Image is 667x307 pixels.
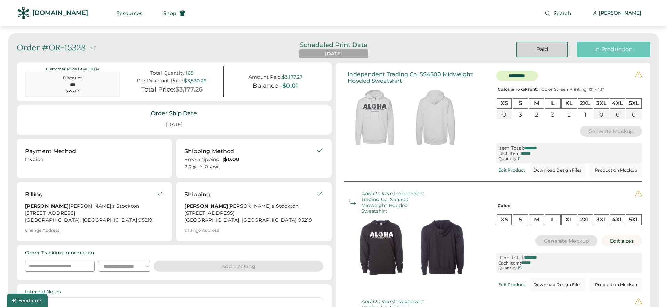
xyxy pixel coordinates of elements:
[497,214,512,225] div: XS
[186,70,193,76] div: 165
[602,235,642,246] button: Edit sizes
[529,163,586,177] button: Download Design Files
[248,74,282,80] div: Amount Paid:
[529,278,586,292] button: Download Design Files
[290,42,377,48] div: Scheduled Print Date
[594,98,609,108] div: 3XL
[529,214,545,225] div: M
[513,214,528,225] div: S
[561,214,577,225] div: XL
[498,168,525,173] div: Edit Product
[361,298,394,305] em: Add-On Item:
[154,261,323,272] button: Add Tracking
[513,110,528,119] div: 3
[529,110,545,119] div: 2
[361,190,394,197] em: Add-On Item:
[498,282,525,287] div: Edit Product
[282,74,302,80] div: $3,177.27
[351,217,412,278] img: generate-image
[280,82,298,90] div: -$0.01
[25,66,120,72] div: Customer Price Level (10%)
[561,110,577,119] div: 2
[496,87,642,92] div: Smoke : 1 Color Screen Printing |
[525,87,537,92] strong: Front
[529,98,545,108] div: M
[497,98,512,108] div: XS
[545,98,561,108] div: L
[498,261,521,266] div: Each Item:
[163,11,176,16] span: Shop
[498,151,521,156] div: Each Item:
[25,156,164,165] div: Invoice
[108,6,151,20] button: Resources
[184,78,207,84] div: $3,530.29
[348,71,490,84] div: Independent Trading Co. SS4500 Midweight Hooded Sweatshirt
[594,214,609,225] div: 3XL
[184,203,228,209] strong: [PERSON_NAME]
[589,87,604,92] font: 13" x 4.3"
[184,156,316,163] div: Free Shipping |
[590,278,642,292] button: Production Mockup
[585,46,642,53] div: In Production
[610,110,626,119] div: 0
[25,147,76,156] div: Payment Method
[184,164,316,170] div: 2 Days in Transit
[151,110,197,117] div: Order Ship Date
[518,156,521,161] div: 11
[554,11,571,16] span: Search
[30,89,115,94] div: $353.03
[32,9,88,17] div: [DOMAIN_NAME]
[497,110,512,119] div: 0
[405,87,466,148] img: generate-image
[25,203,69,209] strong: [PERSON_NAME]
[578,98,593,108] div: 2XL
[155,6,194,20] button: Shop
[253,82,280,90] div: Balance:
[175,86,203,94] div: $3,177.26
[561,98,577,108] div: XL
[412,217,473,278] img: generate-image
[344,87,405,148] img: generate-image
[224,156,239,163] strong: $0.00
[25,250,94,257] div: Order Tracking Information
[25,190,43,199] div: Billing
[590,163,642,177] button: Production Mockup
[518,266,522,270] div: 15
[498,87,510,92] strong: Color:
[25,228,59,233] div: Change Address
[545,214,561,225] div: L
[158,118,191,131] div: [DATE]
[25,289,61,296] div: Internal Notes
[626,110,642,119] div: 0
[184,147,234,156] div: Shipping Method
[17,7,30,19] img: Rendered Logo - Screens
[525,46,559,53] div: Paid
[580,126,642,137] button: Generate Mockup
[498,145,524,151] div: Item Total:
[325,50,342,57] div: [DATE]
[535,235,598,246] button: Generate Mockup
[184,203,316,224] div: [PERSON_NAME]'s Stockton [STREET_ADDRESS] [GEOGRAPHIC_DATA], [GEOGRAPHIC_DATA] 95219
[498,255,524,261] div: Item Total:
[536,6,580,20] button: Search
[578,214,593,225] div: 2XL
[610,214,626,225] div: 4XL
[498,266,518,270] div: Quantity:
[578,110,593,119] div: 1
[498,156,518,161] div: Quantity:
[545,110,561,119] div: 3
[513,98,528,108] div: S
[599,10,641,17] div: [PERSON_NAME]
[150,70,186,76] div: Total Quantity:
[594,110,609,119] div: 0
[137,78,184,84] div: Pre-Discount Price:
[17,42,86,54] div: Order #OR-15328
[184,228,219,233] div: Change Address
[25,203,157,224] div: [PERSON_NAME]'s Stockton [STREET_ADDRESS] [GEOGRAPHIC_DATA], [GEOGRAPHIC_DATA] 95219
[361,191,431,214] div: Independent Trading Co. SS4500 Midweight Hooded Sweatshirt
[626,214,642,225] div: 5XL
[498,203,510,208] strong: Color:
[141,86,175,94] div: Total Price:
[610,98,626,108] div: 4XL
[184,190,210,199] div: Shipping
